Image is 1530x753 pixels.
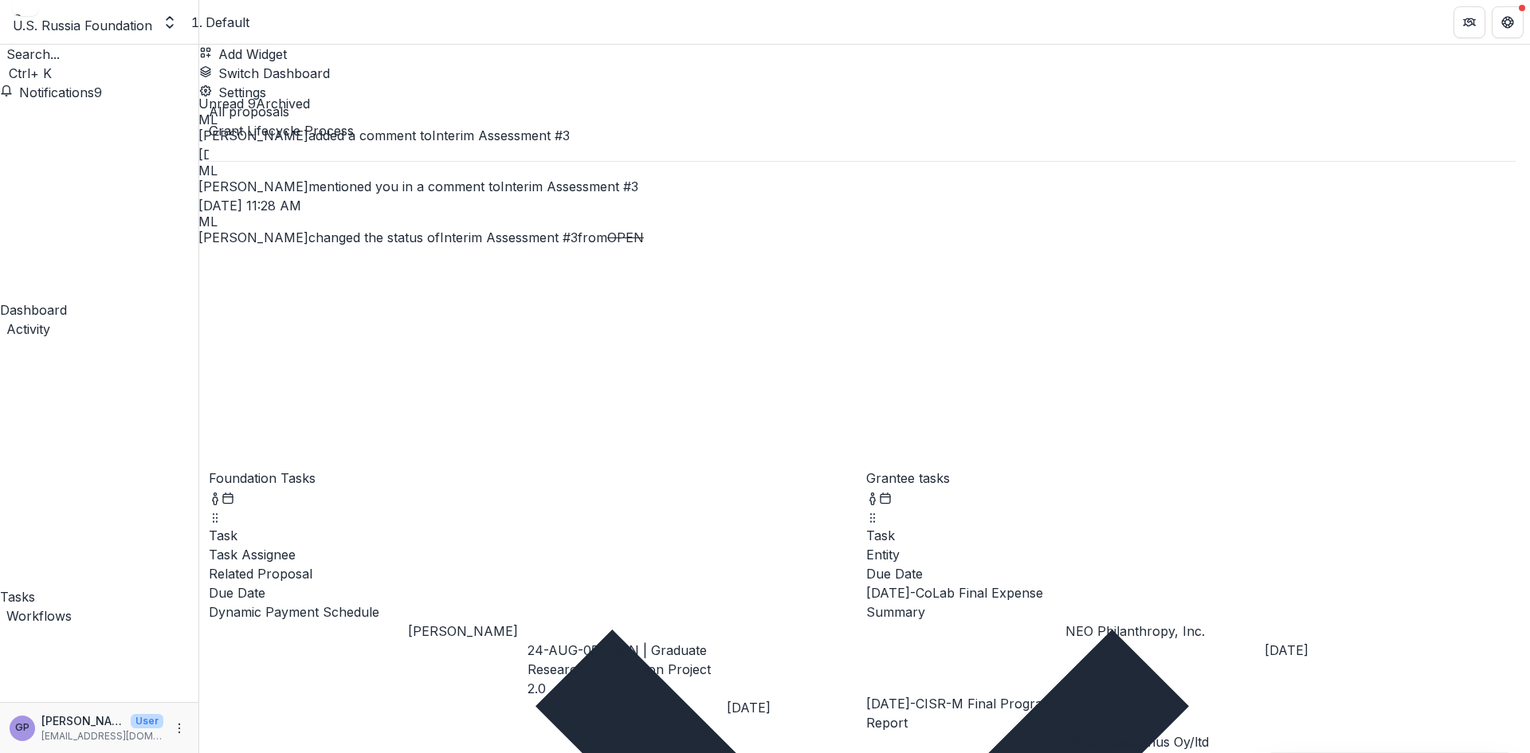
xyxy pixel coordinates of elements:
nav: breadcrumb [206,13,249,32]
p: [PERSON_NAME] [41,712,124,729]
div: U.S. Russia Foundation [13,16,152,35]
div: Due Date [209,583,858,602]
div: Related Proposal [209,564,858,583]
div: Due Date [866,564,1516,583]
div: Maria Lvova [198,215,1169,228]
p: [EMAIL_ADDRESS][DOMAIN_NAME] [41,729,163,743]
div: Entity [866,545,1516,564]
p: Foundation Tasks [209,469,858,488]
p: [DATE] 11:28 AM [198,145,1169,164]
button: Calendar [222,488,234,507]
div: Gennady Podolny [15,723,29,733]
span: [PERSON_NAME] [198,229,308,245]
p: User [131,714,163,728]
span: 9 [94,84,102,100]
button: Partners [1453,6,1485,38]
button: Settings [199,83,266,102]
span: 9 [248,96,256,112]
div: Task [209,526,858,545]
span: Notifications [19,84,94,100]
div: Task Assignee [209,545,858,564]
button: Drag [209,507,222,526]
a: Voima Kustannus Oy/ltd [1065,734,1209,750]
p: [DATE] 11:28 AM [198,196,1169,215]
button: Unread [198,94,256,113]
span: [PERSON_NAME] [198,127,308,143]
div: [PERSON_NAME] [408,622,528,641]
button: toggle-assigned-to-me [866,488,879,507]
button: Get Help [1492,6,1524,38]
span: [PERSON_NAME] [198,178,308,194]
button: Drag [866,507,879,526]
div: Task [866,526,1516,545]
a: 24-AUG-053-BRN | Graduate Research Cooperation Project 2.0 [528,642,711,696]
button: Switch Dashboard [199,64,330,83]
span: Switch Dashboard [218,65,330,81]
p: added a comment to [198,126,1169,145]
button: Open entity switcher [159,6,181,38]
a: [DATE]-CoLab Final Expense Summary [866,585,1043,620]
div: [DATE] [1265,641,1384,660]
button: Archived [256,94,310,113]
div: Maria Lvova [198,164,1169,177]
button: Add Widget [199,45,287,64]
span: Foundation [13,37,80,53]
div: Maria Lvova [198,113,1169,126]
div: Grant Lifecycle Process [209,121,1516,140]
div: [DATE] [727,698,846,717]
p: Grantee tasks [866,469,1516,488]
p: All proposals [209,102,1516,121]
p: mentioned you in a comment to [198,177,1169,196]
span: Search... [6,46,60,62]
span: Activity [6,321,50,337]
button: toggle-assigned-to-me [209,488,222,507]
span: Workflows [6,608,72,624]
a: Dynamic Payment Schedule [209,604,379,620]
a: NEO Philanthropy, Inc. [1065,623,1205,639]
button: Calendar [879,488,892,507]
a: [DATE]-CISR-M Final Program Report [866,696,1053,731]
div: Default [206,13,249,32]
button: More [170,719,189,738]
